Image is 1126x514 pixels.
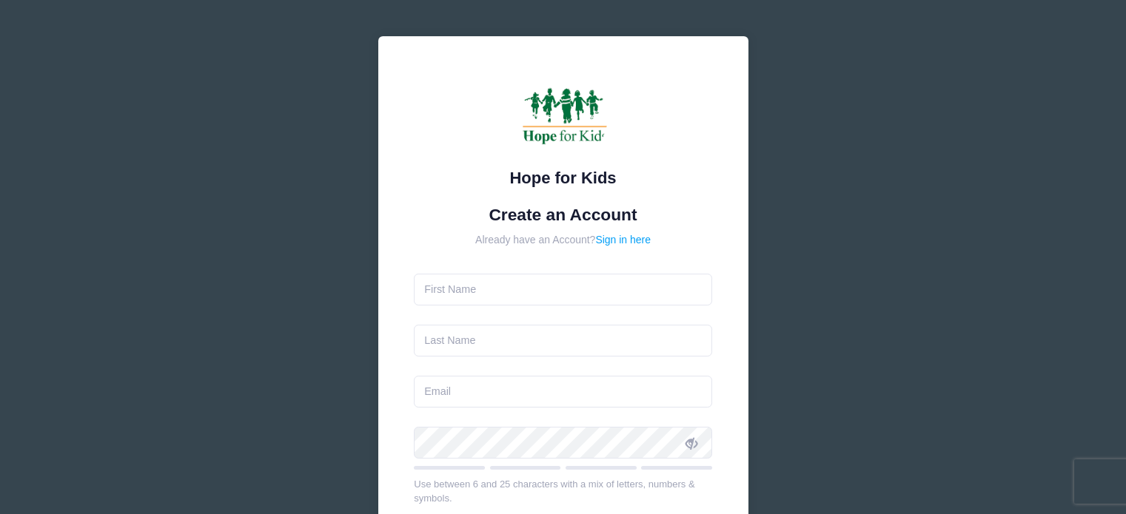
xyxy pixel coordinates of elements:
[414,477,712,506] div: Use between 6 and 25 characters with a mix of letters, numbers & symbols.
[414,376,712,408] input: Email
[414,274,712,305] input: First Name
[519,72,608,161] img: Hope for Kids
[414,166,712,190] div: Hope for Kids
[414,205,712,225] h1: Create an Account
[414,232,712,248] div: Already have an Account?
[414,325,712,356] input: Last Name
[595,234,651,246] a: Sign in here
